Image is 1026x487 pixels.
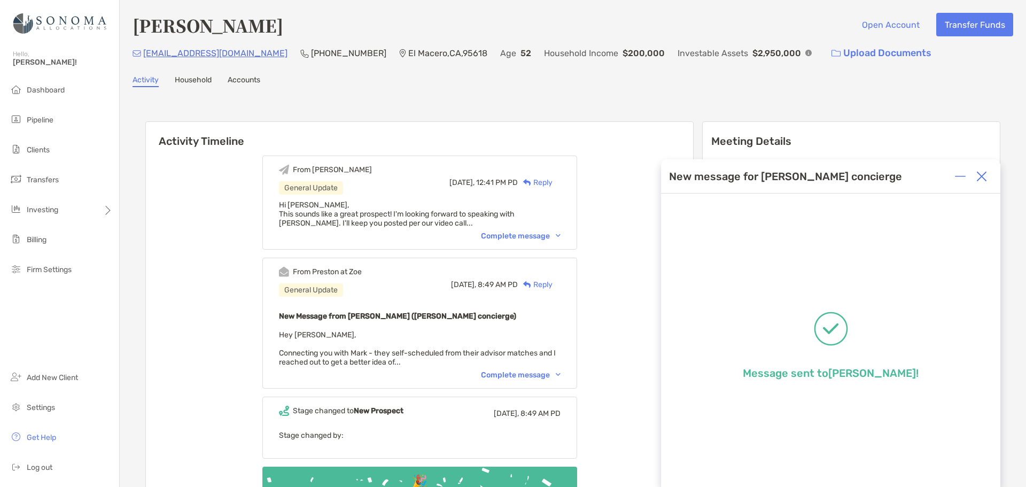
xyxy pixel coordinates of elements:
[451,280,476,289] span: [DATE],
[520,47,531,60] p: 52
[752,47,801,60] p: $2,950,000
[279,406,289,416] img: Event icon
[27,373,78,382] span: Add New Client
[10,83,22,96] img: dashboard icon
[518,279,553,290] div: Reply
[408,47,487,60] p: El Macero , CA , 95618
[678,47,748,60] p: Investable Assets
[300,49,309,58] img: Phone Icon
[518,177,553,188] div: Reply
[13,4,106,43] img: Zoe Logo
[743,367,919,380] p: Message sent to [PERSON_NAME] !
[133,50,141,57] img: Email Icon
[853,13,928,36] button: Open Account
[494,409,519,418] span: [DATE],
[13,58,113,67] span: [PERSON_NAME]!
[175,75,212,87] a: Household
[399,49,406,58] img: Location Icon
[279,165,289,175] img: Event icon
[955,171,966,182] img: Expand or collapse
[354,406,403,415] b: New Prospect
[228,75,260,87] a: Accounts
[623,47,665,60] p: $200,000
[711,135,991,148] p: Meeting Details
[27,403,55,412] span: Settings
[279,181,343,195] div: General Update
[146,122,693,148] h6: Activity Timeline
[27,235,46,244] span: Billing
[831,50,841,57] img: button icon
[27,463,52,472] span: Log out
[279,429,561,442] p: Stage changed by:
[520,409,561,418] span: 8:49 AM PD
[481,370,561,380] div: Complete message
[27,265,72,274] span: Firm Settings
[10,460,22,473] img: logout icon
[10,233,22,245] img: billing icon
[805,50,812,56] img: Info Icon
[936,13,1013,36] button: Transfer Funds
[133,13,283,37] h4: [PERSON_NAME]
[279,267,289,277] img: Event icon
[669,170,902,183] div: New message for [PERSON_NAME] concierge
[10,400,22,413] img: settings icon
[27,175,59,184] span: Transfers
[27,145,50,154] span: Clients
[10,173,22,185] img: transfers icon
[279,312,516,321] b: New Message from [PERSON_NAME] ([PERSON_NAME] concierge)
[476,178,518,187] span: 12:41 PM PD
[10,113,22,126] img: pipeline icon
[523,281,531,288] img: Reply icon
[10,430,22,443] img: get-help icon
[143,47,287,60] p: [EMAIL_ADDRESS][DOMAIN_NAME]
[556,373,561,376] img: Chevron icon
[279,330,556,367] span: Hey [PERSON_NAME], Connecting you with Mark - they self-scheduled from their advisor matches and ...
[500,47,516,60] p: Age
[311,47,386,60] p: [PHONE_NUMBER]
[825,42,938,65] a: Upload Documents
[523,179,531,186] img: Reply icon
[449,178,475,187] span: [DATE],
[293,406,403,415] div: Stage changed to
[27,115,53,125] span: Pipeline
[976,171,987,182] img: Close
[293,267,362,276] div: From Preston at Zoe
[481,231,561,241] div: Complete message
[556,234,561,237] img: Chevron icon
[814,312,848,346] img: Message successfully sent
[27,205,58,214] span: Investing
[133,75,159,87] a: Activity
[478,280,518,289] span: 8:49 AM PD
[10,262,22,275] img: firm-settings icon
[279,283,343,297] div: General Update
[293,165,372,174] div: From [PERSON_NAME]
[27,433,56,442] span: Get Help
[10,143,22,156] img: clients icon
[10,203,22,215] img: investing icon
[10,370,22,383] img: add_new_client icon
[279,200,515,228] span: Hi [PERSON_NAME], This sounds like a great prospect! I'm looking forward to speaking with [PERSON...
[544,47,618,60] p: Household Income
[27,86,65,95] span: Dashboard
